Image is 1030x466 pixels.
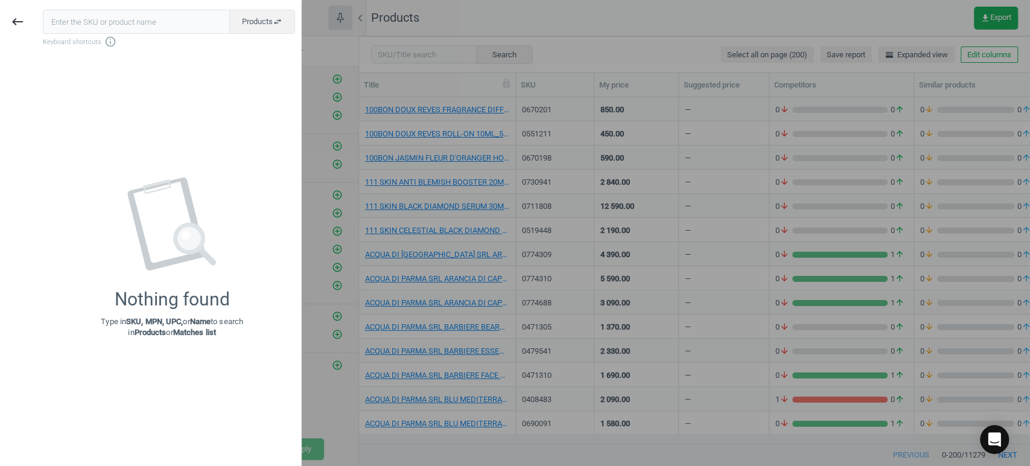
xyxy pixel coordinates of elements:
strong: SKU, MPN, UPC, [126,317,183,326]
strong: Name [190,317,211,326]
span: Products [242,16,282,27]
input: Enter the SKU or product name [43,10,230,34]
div: Open Intercom Messenger [980,425,1009,454]
strong: Matches list [173,328,216,337]
span: Keyboard shortcuts [43,36,295,48]
button: Productsswap_horiz [229,10,295,34]
i: swap_horiz [273,17,282,27]
button: keyboard_backspace [4,8,31,36]
i: keyboard_backspace [10,14,25,29]
i: info_outline [104,36,116,48]
p: Type in or to search in or [101,316,243,338]
strong: Products [135,328,167,337]
div: Nothing found [115,289,230,310]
